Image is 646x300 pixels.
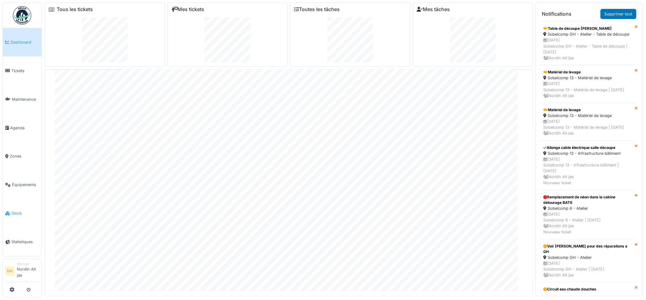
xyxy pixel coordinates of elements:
div: [DATE] Sobelcomp 13 - Infrastructure bâtiment | [DATE] Nordin Ait jaa Nouveau ticket [544,156,631,186]
div: Matériel de levage [544,107,631,113]
span: Zones [10,153,39,159]
div: Remplacement de néon dans la cabine détourage BAT6 [544,194,631,205]
div: [DATE] Sobelcomp GH - Atelier - Table de découpe | [DATE] Nordin Ait jaa [544,37,631,61]
div: Sobelcomp 13 - Matériel de levage [544,75,631,81]
li: NA [5,267,14,276]
span: Agenda [10,125,39,131]
span: Maintenance [12,96,39,102]
a: Zones [3,142,41,171]
div: Sobelcomp 6 - Atelier [544,205,631,211]
a: Dashboard [3,28,41,56]
a: Tous les tickets [57,6,93,12]
a: Mes tickets [171,6,204,12]
div: Sobelcomp GH - Atelier [544,255,631,260]
span: Tickets [11,68,39,74]
div: [DATE] Sobelcomp 6 - Atelier | [DATE] Nordin Ait jaa Nouveau ticket [544,211,631,235]
a: Tickets [3,56,41,85]
span: Équipements [12,182,39,188]
span: Statistiques [11,239,39,245]
a: NA ManagerNordin Ait jaa [5,262,39,282]
a: Agenda [3,114,41,142]
div: Allonge cable électrique salle découpe [544,145,631,150]
a: Toutes les tâches [294,6,340,12]
span: Dashboard [11,39,39,45]
a: Remplacement de néon dans la cabine détourage BAT6 Sobelcomp 6 - Atelier [DATE]Sobelcomp 6 - Atel... [540,190,635,239]
a: Supprimer tout [601,9,636,19]
a: Mes tâches [417,6,450,12]
div: Sobelcomp 13 - Infrastructure bâtiment [544,150,631,156]
a: Matériel de levage Sobelcomp 13 - Matériel de levage [DATE]Sobelcomp 13 - Matériel de levage | [D... [540,65,635,103]
a: Matériel de levage Sobelcomp 13 - Matériel de levage [DATE]Sobelcomp 13 - Matériel de levage | [D... [540,103,635,141]
h6: Notifications [542,11,572,17]
div: Sobelcomp GH - Atelier - Table de découpe [544,31,631,37]
a: Maintenance [3,85,41,114]
div: Sobelcomp 13 - Matériel de levage [544,113,631,119]
div: Circuit eau chaude douches [544,286,631,292]
div: [DATE] Sobelcomp 13 - Matériel de levage | [DATE] Nordin Ait jaa [544,81,631,99]
div: Manager [17,262,39,266]
a: Statistiques [3,228,41,256]
a: Stock [3,199,41,228]
a: Voir [PERSON_NAME] pour des réparations a GH Sobelcomp GH - Atelier [DATE]Sobelcomp GH - Atelier ... [540,239,635,282]
a: Équipements [3,170,41,199]
div: Voir [PERSON_NAME] pour des réparations a GH [544,244,631,255]
div: [DATE] Sobelcomp 13 - Matériel de levage | [DATE] Nordin Ait jaa [544,119,631,136]
img: Badge_color-CXgf-gQk.svg [13,6,31,25]
div: Matériel de levage [544,69,631,75]
li: Nordin Ait jaa [17,262,39,281]
span: Stock [11,210,39,216]
a: Table de découpe [PERSON_NAME] Sobelcomp GH - Atelier - Table de découpe [DATE]Sobelcomp GH - Ate... [540,21,635,65]
div: Table de découpe [PERSON_NAME] [544,26,631,31]
a: Allonge cable électrique salle découpe Sobelcomp 13 - Infrastructure bâtiment [DATE]Sobelcomp 13 ... [540,141,635,190]
div: [DATE] Sobelcomp GH - Atelier | [DATE] Nordin Ait jaa [544,260,631,278]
